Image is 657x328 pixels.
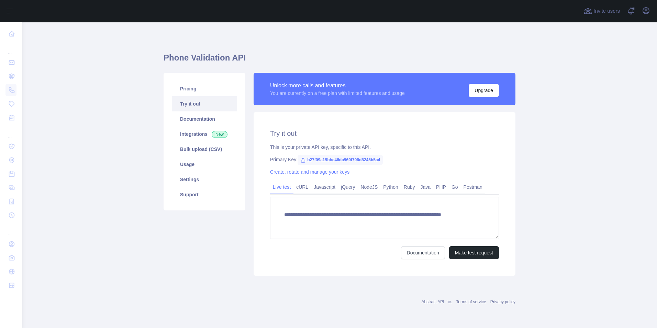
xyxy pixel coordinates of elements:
a: Postman [461,182,485,193]
a: Create, rotate and manage your keys [270,169,349,175]
a: Support [172,187,237,202]
a: Abstract API Inc. [422,299,452,304]
a: Privacy policy [490,299,515,304]
div: ... [5,223,16,237]
span: b27f09a19bbc46da960f796d8245b5a4 [298,155,383,165]
a: Terms of service [456,299,486,304]
button: Invite users [582,6,621,17]
a: Live test [270,182,293,193]
a: PHP [433,182,449,193]
div: Unlock more calls and features [270,81,405,90]
span: Invite users [593,7,620,15]
h1: Phone Validation API [164,52,515,69]
a: Go [449,182,461,193]
a: Documentation [172,111,237,127]
a: Try it out [172,96,237,111]
a: Settings [172,172,237,187]
a: Java [418,182,434,193]
a: Usage [172,157,237,172]
a: Integrations New [172,127,237,142]
a: Python [380,182,401,193]
a: Pricing [172,81,237,96]
button: Upgrade [469,84,499,97]
a: jQuery [338,182,358,193]
div: You are currently on a free plan with limited features and usage [270,90,405,97]
a: cURL [293,182,311,193]
span: New [212,131,227,138]
div: Primary Key: [270,156,499,163]
a: NodeJS [358,182,380,193]
div: This is your private API key, specific to this API. [270,144,499,151]
div: ... [5,41,16,55]
button: Make test request [449,246,499,259]
a: Documentation [401,246,445,259]
a: Ruby [401,182,418,193]
h2: Try it out [270,129,499,138]
div: ... [5,125,16,139]
a: Javascript [311,182,338,193]
a: Bulk upload (CSV) [172,142,237,157]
